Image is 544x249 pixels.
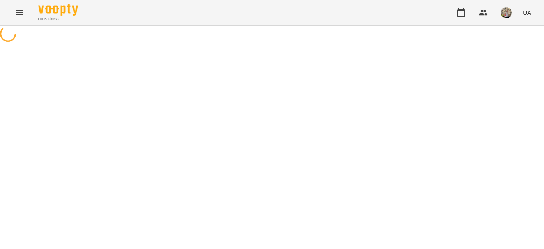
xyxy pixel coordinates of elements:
span: UA [523,8,531,17]
button: Menu [10,3,29,22]
button: UA [520,5,534,20]
img: Voopty Logo [38,4,78,16]
img: 3b46f58bed39ef2acf68cc3a2c968150.jpeg [501,7,512,18]
span: For Business [38,16,78,22]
